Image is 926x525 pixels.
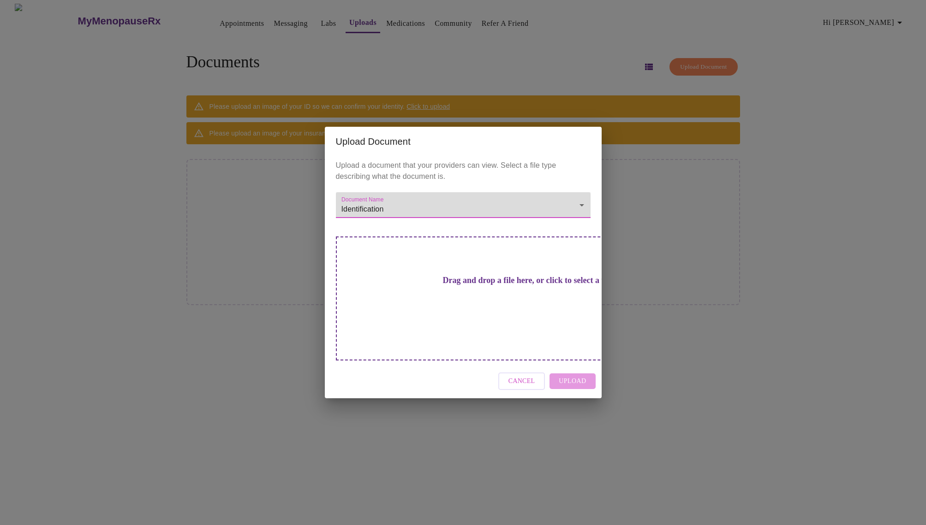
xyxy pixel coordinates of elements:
[498,372,545,390] button: Cancel
[400,276,655,285] h3: Drag and drop a file here, or click to select a file
[336,160,591,182] p: Upload a document that your providers can view. Select a file type describing what the document is.
[508,376,535,387] span: Cancel
[336,192,591,218] div: Identification
[336,134,591,149] h2: Upload Document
